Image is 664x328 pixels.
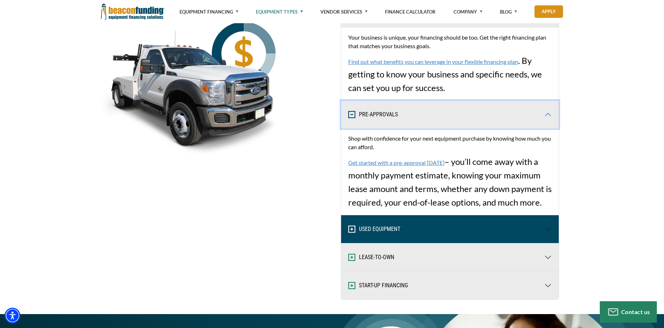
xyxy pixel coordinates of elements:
[341,272,559,299] button: START-UP FINANCING
[534,5,563,18] a: Apply
[621,308,650,315] span: Contact us
[348,33,552,50] p: Your business is unique, your financing should be too. Get the right financing plan that matches ...
[348,282,355,289] img: Expand and Collapse Icon
[341,215,559,243] button: USED EQUIPMENT
[348,58,518,65] a: Find out what benefits you can leverage in your flexible financing plan
[348,159,445,166] a: Get started with a pre-approval [DATE]
[348,226,355,233] img: Expand and Collapse Icon
[101,21,279,164] img: Tow Truck
[348,254,355,261] img: Expand and Collapse Icon
[341,101,559,128] button: PRE-APPROVALS
[600,301,657,323] button: Contact us
[5,308,20,323] div: Accessibility Menu
[348,134,552,151] p: Shop with confidence for your next equipment purchase by knowing how much you can afford.
[348,134,552,207] span: – you’ll come away with a monthly payment estimate, knowing your maximum lease amount and terms, ...
[348,33,552,93] span: . By getting to know your business and specific needs, we can set you up for success.
[348,111,355,118] img: Expand and Collapse Icon
[341,243,559,271] button: LEASE-TO-OWN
